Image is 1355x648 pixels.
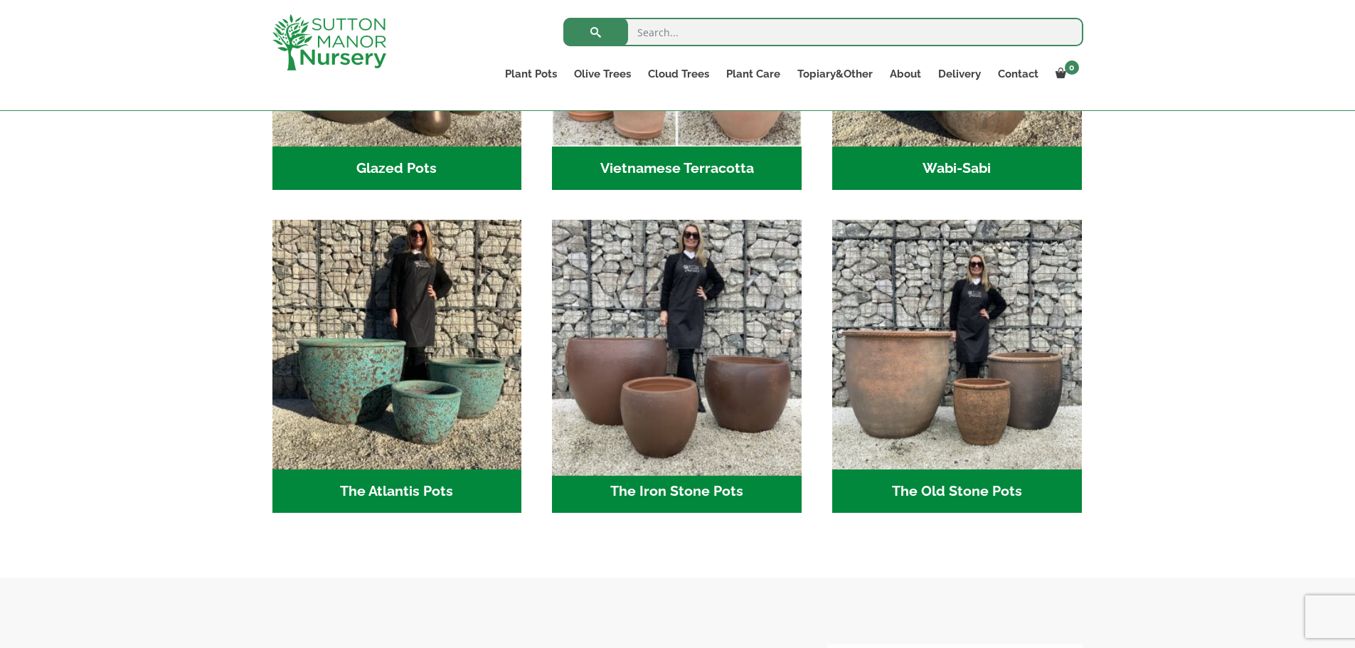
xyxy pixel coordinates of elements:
h2: The Old Stone Pots [832,469,1082,514]
a: Olive Trees [565,64,639,84]
a: Visit product category The Atlantis Pots [272,220,522,513]
a: Topiary&Other [789,64,881,84]
input: Search... [563,18,1083,46]
a: Plant Care [718,64,789,84]
a: Plant Pots [496,64,565,84]
a: 0 [1047,64,1083,84]
img: The Atlantis Pots [272,220,522,469]
h2: Vietnamese Terracotta [552,147,802,191]
img: The Iron Stone Pots [546,214,808,476]
span: 0 [1065,60,1079,75]
h2: The Iron Stone Pots [552,469,802,514]
a: Cloud Trees [639,64,718,84]
img: The Old Stone Pots [832,220,1082,469]
h2: Glazed Pots [272,147,522,191]
img: logo [272,14,386,70]
a: Delivery [930,64,989,84]
a: Visit product category The Iron Stone Pots [552,220,802,513]
a: Contact [989,64,1047,84]
a: About [881,64,930,84]
h2: The Atlantis Pots [272,469,522,514]
a: Visit product category The Old Stone Pots [832,220,1082,513]
h2: Wabi-Sabi [832,147,1082,191]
